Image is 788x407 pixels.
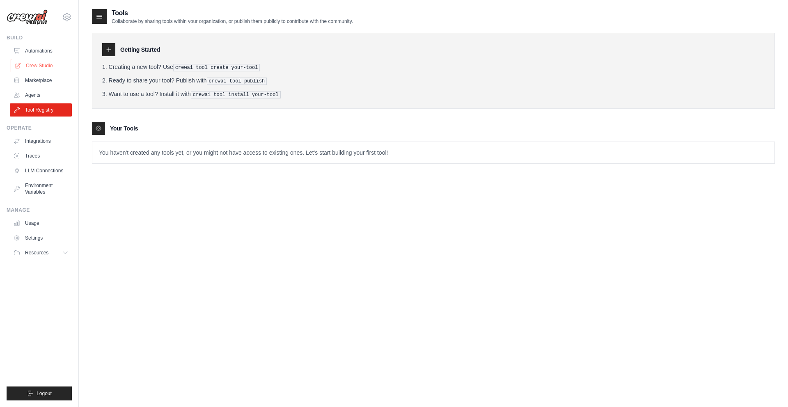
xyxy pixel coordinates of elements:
[7,125,72,131] div: Operate
[25,249,48,256] span: Resources
[120,46,160,54] h3: Getting Started
[102,90,765,98] li: Want to use a tool? Install it with
[10,231,72,245] a: Settings
[112,18,353,25] p: Collaborate by sharing tools within your organization, or publish them publicly to contribute wit...
[207,78,267,85] pre: crewai tool publish
[10,74,72,87] a: Marketplace
[11,59,73,72] a: Crew Studio
[10,179,72,199] a: Environment Variables
[10,135,72,148] a: Integrations
[7,207,72,213] div: Manage
[102,63,765,71] li: Creating a new tool? Use
[112,8,353,18] h2: Tools
[92,142,774,163] p: You haven't created any tools yet, or you might not have access to existing ones. Let's start bui...
[37,390,52,397] span: Logout
[10,149,72,162] a: Traces
[191,91,281,98] pre: crewai tool install your-tool
[173,64,260,71] pre: crewai tool create your-tool
[10,217,72,230] a: Usage
[10,164,72,177] a: LLM Connections
[10,103,72,117] a: Tool Registry
[110,124,138,133] h3: Your Tools
[7,386,72,400] button: Logout
[7,34,72,41] div: Build
[10,246,72,259] button: Resources
[102,76,765,85] li: Ready to share your tool? Publish with
[7,9,48,25] img: Logo
[10,89,72,102] a: Agents
[10,44,72,57] a: Automations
